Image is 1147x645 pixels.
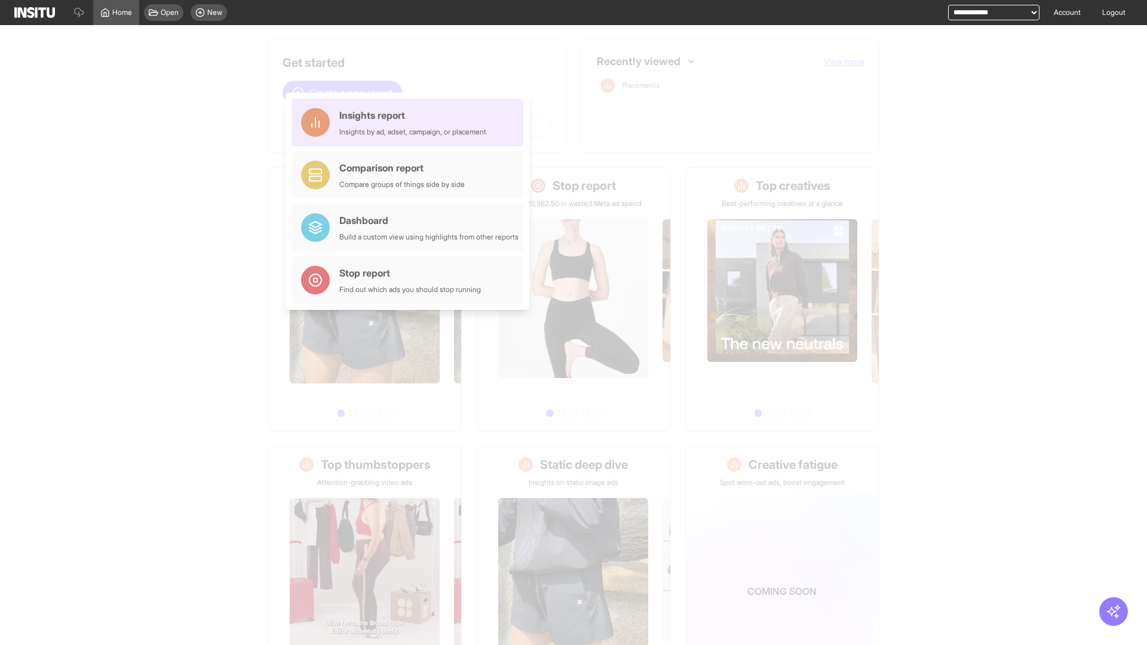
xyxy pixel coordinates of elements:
[339,266,481,280] div: Stop report
[339,127,486,137] div: Insights by ad, adset, campaign, or placement
[339,108,486,122] div: Insights report
[112,8,132,17] span: Home
[161,8,179,17] span: Open
[207,8,222,17] span: New
[339,213,519,228] div: Dashboard
[14,7,55,18] img: Logo
[339,232,519,242] div: Build a custom view using highlights from other reports
[339,180,465,189] div: Compare groups of things side by side
[339,161,465,175] div: Comparison report
[339,285,481,294] div: Find out which ads you should stop running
